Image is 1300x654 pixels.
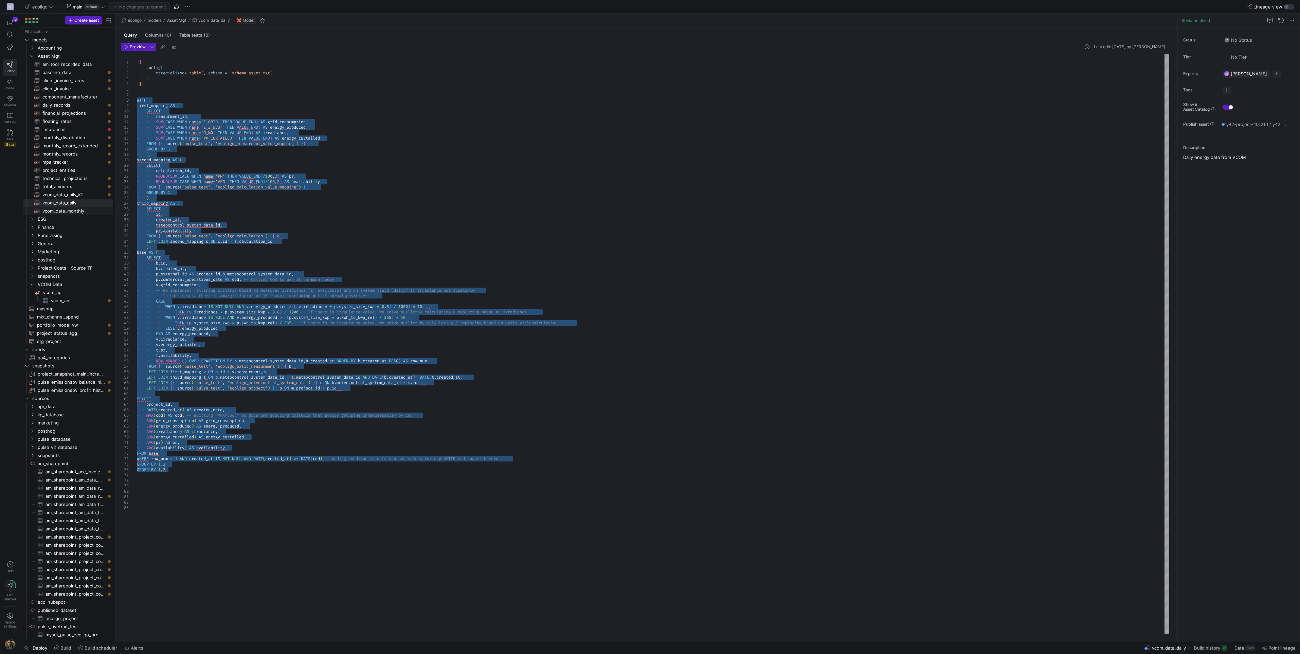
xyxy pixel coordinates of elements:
[3,59,17,76] a: Editor
[23,101,113,109] a: daily_records​​​​​​​​​​
[23,125,113,133] div: Press SPACE to select this row.
[23,508,113,516] a: am_sharepoint_am_data_table_fx​​​​​​​​​
[23,516,113,525] a: am_sharepoint_am_data_table_gef​​​​​​​​​
[1224,37,1230,43] img: No status
[208,70,222,76] span: schema
[46,549,105,557] span: am_sharepoint_project_costs_epra​​​​​​​​​
[23,533,113,541] a: am_sharepoint_project_costs_aar_detail​​​​​​​​​
[23,492,113,500] a: am_sharepoint_am_data_recorded_data_pre_2024​​​​​​​​​
[38,378,105,386] span: pulse_emissionspv_balance_historical​​​​​​​
[1224,37,1252,43] span: No Status
[38,280,112,288] span: VCOM Data
[258,125,260,130] span: )
[1223,53,1248,61] button: No tierNo Tier
[23,93,113,101] a: component_manufacturer​​​​​​​​​​
[139,81,142,87] span: }
[121,65,129,70] div: 2
[23,549,113,557] a: am_sharepoint_project_costs_epra​​​​​​​​​
[42,175,105,182] span: technical_projections​​​​​​​​​​
[1253,4,1282,10] span: Lineage view
[121,59,129,65] div: 1
[46,468,105,476] span: am_sharepoint_acc_invoices_consolidated_tab​​​​​​​​​
[42,126,105,133] span: insurances​​​​​​​​​​
[42,207,105,215] span: vcom_data_monthly​​​​​​​​​​
[121,125,129,130] div: 13
[121,97,129,103] div: 8
[23,500,113,508] a: am_sharepoint_am_data_table_baseline​​​​​​​​​
[32,4,48,10] span: ecoligo
[38,52,112,60] span: Asset Mgt
[32,36,112,44] span: models
[46,631,105,639] span: mysql_pulse_ecoligo_project​​​​​​​​​
[187,70,203,76] span: 'table'
[23,305,113,313] a: mashup​​​​​​​​​​
[38,370,105,378] span: project_snapshot_main_incremental​​​​​​​
[23,321,113,329] a: portfolio_model_vw​​​​​​​​​​
[1186,18,1210,23] span: Materialized
[84,4,99,10] span: default
[4,103,16,107] span: Monitor
[306,125,308,130] span: ,
[23,370,113,378] a: project_snapshot_main_incremental​​​​​​​
[24,29,42,34] div: All assets
[230,70,272,76] span: 'schema_asset_mgt'
[121,43,148,51] button: Preview
[146,16,163,24] button: models
[46,533,105,541] span: am_sharepoint_project_costs_aar_detail​​​​​​​​​
[51,297,105,305] span: vcom_api​​​​​​​​​
[38,452,112,459] span: snapshots
[23,207,113,215] a: vcom_data_monthly​​​​​​​​​​
[199,119,201,125] span: =
[23,68,113,76] a: baseline_data​​​​​​​​​​
[237,18,241,22] img: undefined
[263,125,268,130] span: AS
[46,558,105,565] span: am_sharepoint_project_costs_insurance_claims​​​​​​​​​
[184,70,187,76] span: =
[177,119,187,125] span: WHEN
[42,150,105,158] span: monthly_records​​​​​​​​​​
[38,460,112,468] span: am_sharepoint​​​​​​​​
[23,622,113,631] a: pulse_fivetran_test​​​​​​​​
[38,435,112,443] span: pulse_database
[32,362,112,370] span: snapshots
[37,305,105,313] span: mashup​​​​​​​​​​
[23,142,113,150] a: monthly_record_extended​​​​​​​​​​
[7,137,13,141] span: PRs
[38,419,112,427] span: marketing
[121,81,129,87] div: 5
[42,166,105,174] span: project_entities​​​​​​​​​​
[201,125,222,130] span: 'E_Z_EVU'
[165,125,175,130] span: CASE
[1259,642,1299,654] button: Point lineage
[46,492,105,500] span: am_sharepoint_am_data_recorded_data_pre_2024​​​​​​​​​
[244,130,251,135] span: END
[251,125,258,130] span: END
[23,174,113,182] a: technical_projections​​​​​​​​​​
[46,517,105,525] span: am_sharepoint_am_data_table_gef​​​​​​​​​
[23,117,113,125] div: Press SPACE to select this row.
[1183,38,1217,42] span: Status
[156,114,187,119] span: measurment_id
[234,119,246,125] span: VALUE
[75,642,120,654] button: Build scheduler
[1191,642,1230,654] button: Build history
[23,199,113,207] a: vcom_data_daily​​​​​​​​​​
[23,199,113,207] div: Press SPACE to select this row.
[225,70,227,76] span: =
[4,142,16,147] span: Beta
[37,321,105,329] span: portfolio_model_vw​​​​​​​​​​
[23,590,113,598] a: am_sharepoint_project_costs_project_costs​​​​​​​​​
[23,76,113,85] a: client_invoice_rates​​​​​​​​​​
[199,130,201,135] span: =
[156,125,163,130] span: SUM
[121,119,129,125] div: 12
[23,109,113,117] div: Press SPACE to select this row.
[43,289,112,296] span: vcom_api​​​​​​​​
[179,33,210,37] span: Table tests
[42,60,105,68] span: am_tool_recorded_data​​​​​​​​​​
[170,103,175,108] span: AS
[38,606,112,614] span: published_dataset​​​​​​​​
[38,44,112,52] span: Accounting
[4,120,16,124] span: Catalog
[4,620,17,628] span: Space settings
